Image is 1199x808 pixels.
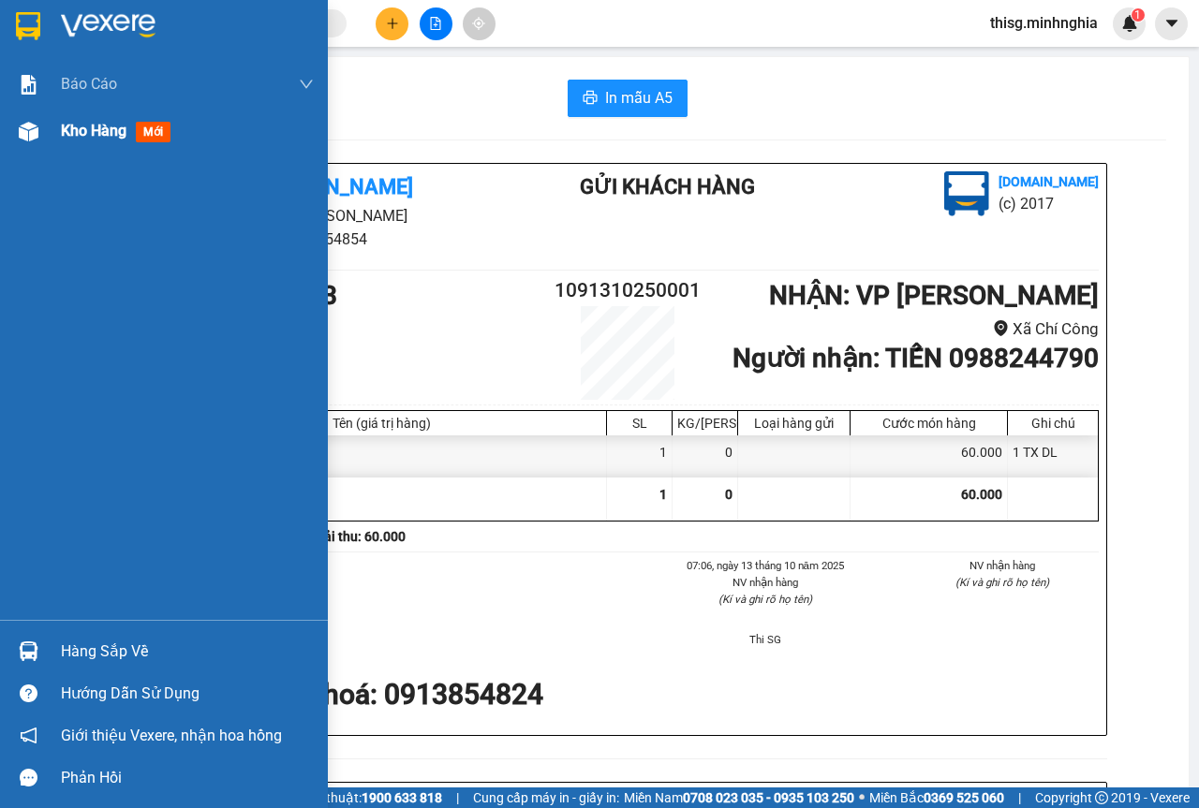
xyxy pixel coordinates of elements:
li: (c) 2017 [999,192,1099,215]
b: NHẬN : VP [PERSON_NAME] [769,280,1099,311]
img: logo.jpg [8,8,102,102]
span: plus [386,17,399,30]
strong: 0708 023 035 - 0935 103 250 [683,790,854,805]
span: | [1018,787,1021,808]
b: [DOMAIN_NAME] [999,174,1099,189]
span: thisg.minhnghia [975,11,1113,35]
button: printerIn mẫu A5 [568,80,688,117]
strong: 1900 633 818 [362,790,442,805]
strong: Hotline hàng hoá: 0913854824 [156,678,543,711]
span: Cung cấp máy in - giấy in: [473,787,619,808]
img: warehouse-icon [19,122,38,141]
img: logo.jpg [944,171,989,216]
li: NV nhận hàng [907,557,1100,574]
div: 1 TX DL [1008,435,1098,477]
span: | [456,787,459,808]
li: Thi SG [669,631,862,648]
span: caret-down [1163,15,1180,32]
button: plus [376,7,408,40]
div: 0 [673,435,738,477]
b: [PERSON_NAME] [256,175,413,198]
div: Hướng dẫn sử dụng [61,680,314,708]
li: 07:06, ngày 13 tháng 10 năm 2025 [669,557,862,574]
b: Người nhận : TIẾN 0988244790 [733,343,1099,374]
div: Ghi chú [1013,416,1093,431]
div: 60.000 [851,435,1008,477]
li: 01 [PERSON_NAME] [156,204,505,228]
div: (Bất kỳ) [157,435,607,477]
span: question-circle [20,684,37,702]
li: 01 [PERSON_NAME] [8,41,357,65]
li: NV nhận hàng [669,574,862,591]
div: Hàng sắp về [61,638,314,666]
button: caret-down [1155,7,1188,40]
b: Gửi khách hàng [580,175,755,198]
span: Giới thiệu Vexere, nhận hoa hồng [61,724,282,747]
span: down [299,77,314,92]
span: aim [472,17,485,30]
i: (Kí và ghi rõ họ tên) [955,576,1049,589]
span: In mẫu A5 [605,86,673,110]
span: message [20,769,37,786]
span: Miền Bắc [869,787,1004,808]
b: Tổng phải thu: 60.000 [276,529,406,544]
li: 02523854854 [8,65,357,88]
img: icon-new-feature [1121,15,1138,32]
button: aim [463,7,496,40]
b: GỬI : 109 QL 13 [8,117,189,148]
span: phone [108,68,123,83]
div: Cước món hàng [855,416,1002,431]
span: copyright [1095,791,1108,804]
span: mới [136,122,170,142]
h2: 1091310250001 [549,275,706,306]
i: (Kí và ghi rõ họ tên) [718,593,812,606]
span: 1 [659,487,667,502]
span: Kho hàng [61,122,126,140]
img: solution-icon [19,75,38,95]
div: Quy định nhận/gửi hàng : [156,659,1099,714]
span: Báo cáo [61,72,117,95]
span: ⚪️ [859,794,865,801]
li: 02523854854 [156,228,505,251]
div: Loại hàng gửi [743,416,845,431]
span: Hỗ trợ kỹ thuật: [270,787,442,808]
div: SL [612,416,667,431]
li: Xã Chí Công [706,316,1099,342]
div: Phản hồi [61,764,314,792]
span: environment [993,320,1009,336]
strong: 0369 525 060 [924,790,1004,805]
span: environment [108,45,123,60]
span: notification [20,727,37,744]
div: Tên (giá trị hàng) [162,416,601,431]
span: file-add [429,17,442,30]
img: warehouse-icon [19,641,38,661]
span: Miền Nam [624,787,854,808]
b: [PERSON_NAME] [108,12,265,36]
span: 0 [725,487,733,502]
span: printer [583,90,598,108]
span: 60.000 [961,487,1002,502]
div: 1 [607,435,673,477]
sup: 1 [1132,8,1145,22]
button: file-add [420,7,452,40]
img: logo-vxr [16,12,40,40]
div: KG/[PERSON_NAME] [677,416,733,431]
span: 1 [1134,8,1141,22]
